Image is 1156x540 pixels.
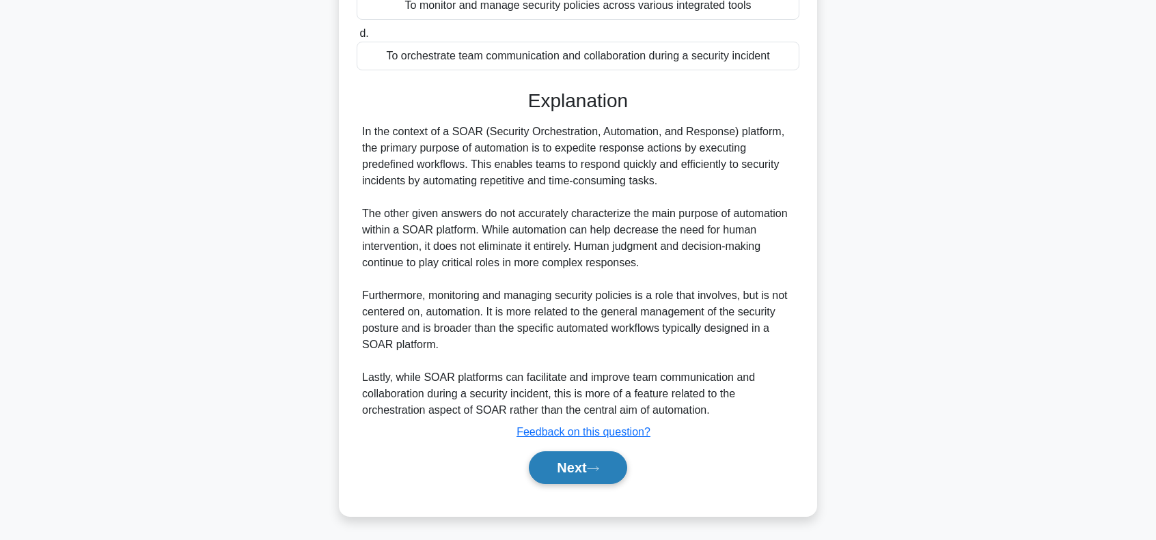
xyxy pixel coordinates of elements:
[529,451,627,484] button: Next
[362,124,794,418] div: In the context of a SOAR (Security Orchestration, Automation, and Response) platform, the primary...
[359,27,368,39] span: d.
[365,89,791,113] h3: Explanation
[517,426,650,438] a: Feedback on this question?
[357,42,799,70] div: To orchestrate team communication and collaboration during a security incident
